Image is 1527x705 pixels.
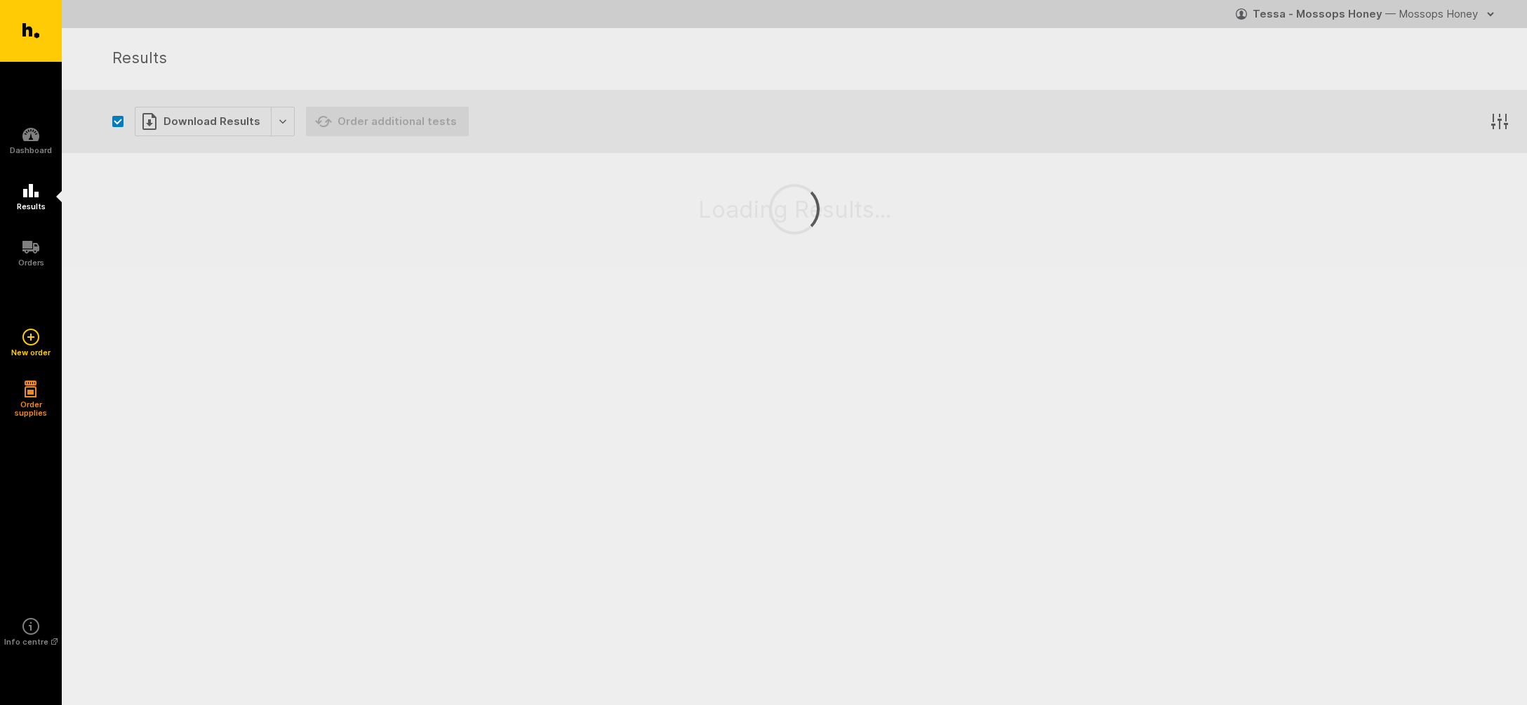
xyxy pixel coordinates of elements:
h5: Dashboard [10,146,52,154]
button: Tessa - Mossops Honey — Mossops Honey [1236,3,1499,25]
div: Loading Results... [642,140,947,278]
h5: Results [17,202,46,211]
span: — Mossops Honey [1385,7,1478,20]
h5: Info centre [4,638,58,646]
h5: Order supplies [10,400,52,417]
h5: Orders [18,258,44,267]
button: Select all [112,116,124,127]
h1: Results [112,46,1493,72]
strong: Tessa - Mossops Honey [1253,7,1382,20]
button: Download Results [135,107,295,136]
h5: New order [11,348,51,357]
